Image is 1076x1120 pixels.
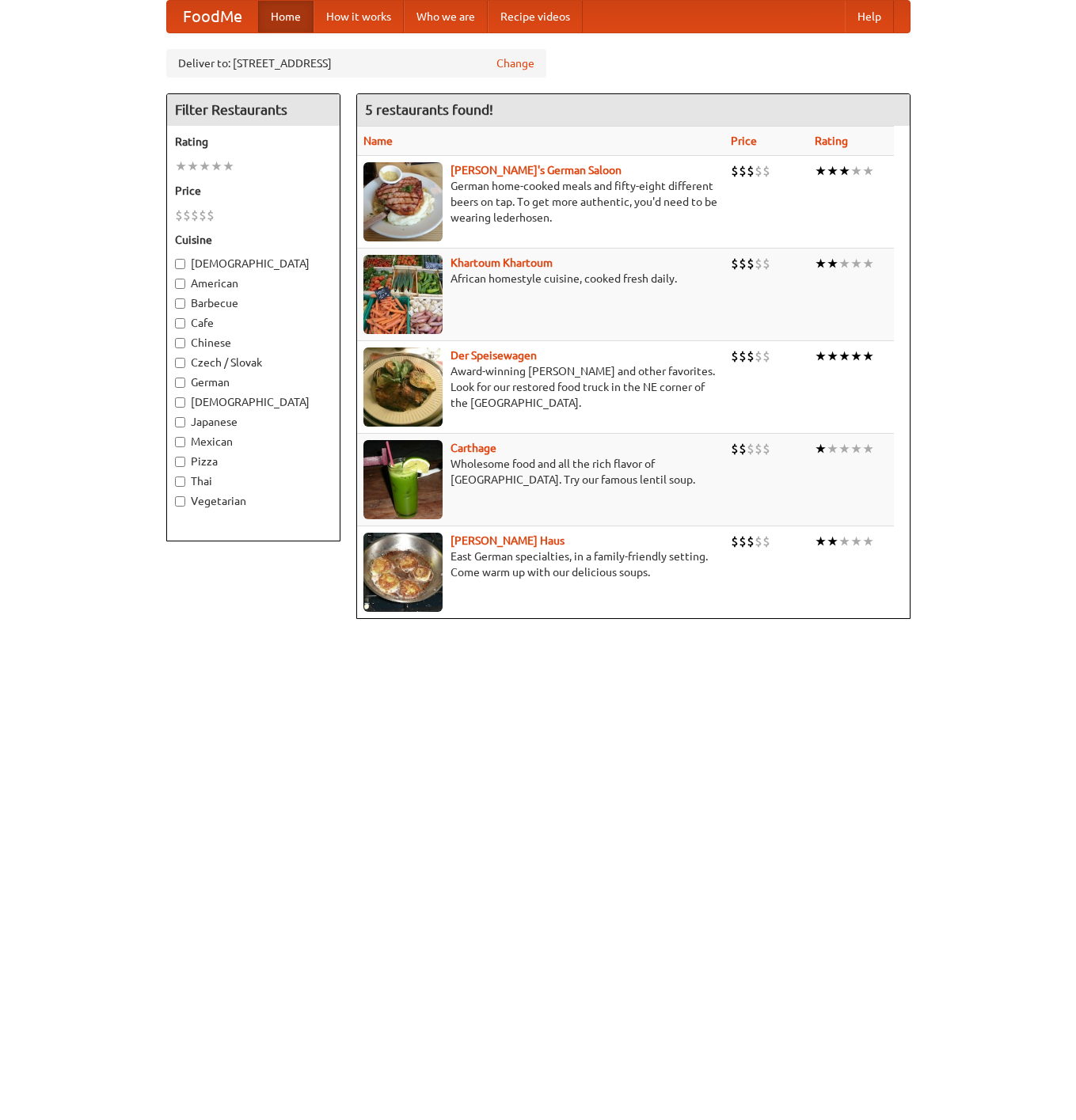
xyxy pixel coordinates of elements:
[363,135,393,147] a: Name
[762,440,770,457] li: $
[365,102,493,117] ng-pluralize: 5 restaurants found!
[183,207,191,224] li: $
[747,440,755,457] li: $
[175,183,332,199] h5: Price
[815,440,827,457] li: ★
[755,347,762,365] li: $
[175,158,187,175] li: ★
[755,533,762,550] li: $
[175,476,185,487] input: Thai
[731,533,739,550] li: $
[731,162,739,180] li: $
[363,271,718,287] p: African homestyle cuisine, cooked fresh daily.
[363,363,718,411] p: Award-winning [PERSON_NAME] and other favorites. Look for our restored food truck in the NE corne...
[451,349,537,362] b: Der Speisewagen
[175,394,332,410] label: [DEMOGRAPHIC_DATA]
[815,135,848,147] a: Rating
[363,178,718,226] p: German home-cooked meals and fifty-eight different beers on tap. To get more authentic, you'd nee...
[862,347,874,365] li: ★
[199,158,211,175] li: ★
[827,440,838,457] li: ★
[175,298,185,309] input: Barbecue
[827,533,838,550] li: ★
[175,457,185,467] input: Pizza
[175,414,332,430] label: Japanese
[747,347,755,365] li: $
[747,162,755,180] li: $
[755,162,762,180] li: $
[167,94,340,126] h4: Filter Restaurants
[845,1,894,32] a: Help
[211,158,222,175] li: ★
[451,256,553,269] a: Khartoum Khartoum
[175,275,332,291] label: American
[175,437,185,447] input: Mexican
[363,347,443,427] img: speisewagen.jpg
[762,162,770,180] li: $
[175,493,332,509] label: Vegetarian
[739,347,747,365] li: $
[827,162,838,180] li: ★
[175,355,332,370] label: Czech / Slovak
[175,473,332,489] label: Thai
[314,1,404,32] a: How it works
[862,162,874,180] li: ★
[175,358,185,368] input: Czech / Slovak
[755,255,762,272] li: $
[363,533,443,612] img: kohlhaus.jpg
[222,158,234,175] li: ★
[838,162,850,180] li: ★
[175,259,185,269] input: [DEMOGRAPHIC_DATA]
[815,162,827,180] li: ★
[175,279,185,289] input: American
[850,255,862,272] li: ★
[175,318,185,328] input: Cafe
[862,533,874,550] li: ★
[850,347,862,365] li: ★
[451,164,622,177] a: [PERSON_NAME]'s German Saloon
[175,335,332,351] label: Chinese
[175,397,185,408] input: [DEMOGRAPHIC_DATA]
[363,549,718,580] p: East German specialties, in a family-friendly setting. Come warm up with our delicious soups.
[488,1,583,32] a: Recipe videos
[815,347,827,365] li: ★
[827,255,838,272] li: ★
[755,440,762,457] li: $
[199,207,207,224] li: $
[175,378,185,388] input: German
[739,162,747,180] li: $
[451,534,565,547] a: [PERSON_NAME] Haus
[496,55,534,71] a: Change
[815,533,827,550] li: ★
[175,338,185,348] input: Chinese
[175,417,185,427] input: Japanese
[175,315,332,331] label: Cafe
[167,1,258,32] a: FoodMe
[838,440,850,457] li: ★
[175,207,183,224] li: $
[862,440,874,457] li: ★
[827,347,838,365] li: ★
[862,255,874,272] li: ★
[404,1,488,32] a: Who we are
[731,255,739,272] li: $
[762,533,770,550] li: $
[762,255,770,272] li: $
[363,456,718,488] p: Wholesome food and all the rich flavor of [GEOGRAPHIC_DATA]. Try our famous lentil soup.
[739,440,747,457] li: $
[363,255,443,334] img: khartoum.jpg
[207,207,215,224] li: $
[815,255,827,272] li: ★
[166,49,546,78] div: Deliver to: [STREET_ADDRESS]
[731,135,757,147] a: Price
[175,496,185,507] input: Vegetarian
[747,533,755,550] li: $
[175,374,332,390] label: German
[731,347,739,365] li: $
[850,533,862,550] li: ★
[175,295,332,311] label: Barbecue
[731,440,739,457] li: $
